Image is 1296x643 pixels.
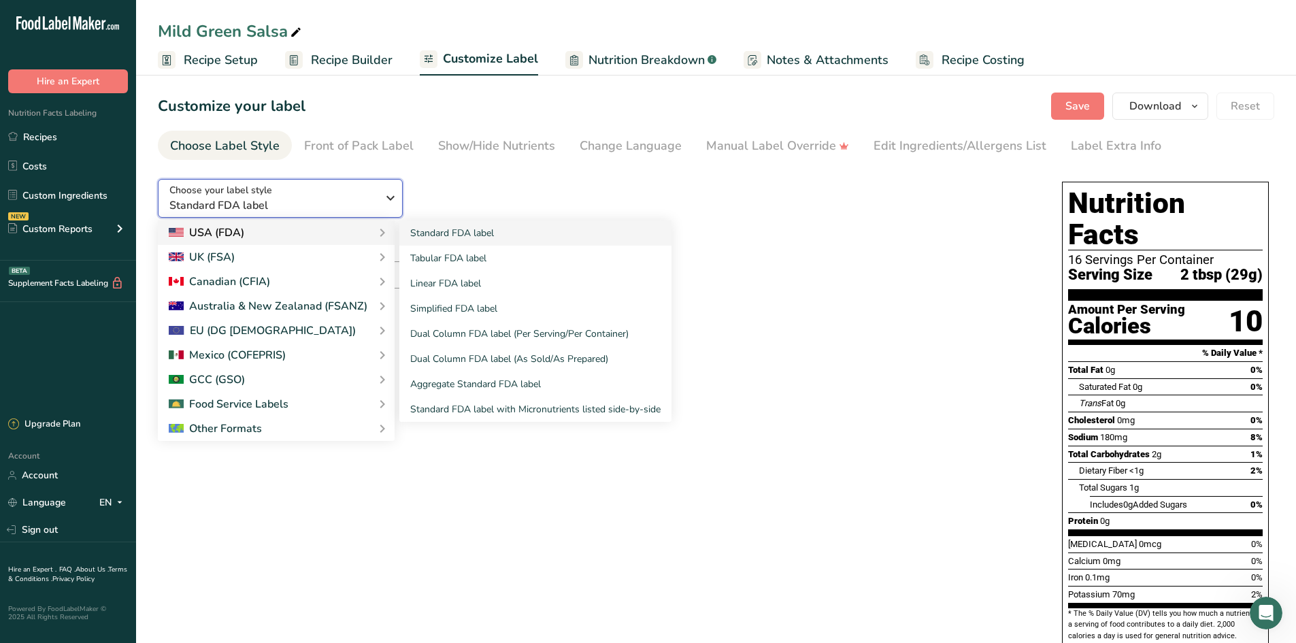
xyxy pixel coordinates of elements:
[169,375,184,384] img: 2Q==
[169,421,262,437] div: Other Formats
[1251,589,1263,599] span: 2%
[128,35,261,65] div: thanks, I should be fine
[1250,365,1263,375] span: 0%
[1180,267,1263,284] span: 2 tbsp (29g)
[11,66,261,160] div: Nahomi says…
[8,565,56,574] a: Hire an Expert .
[1068,432,1098,442] span: Sodium
[1231,98,1260,114] span: Reset
[169,396,288,412] div: Food Service Labels
[399,246,671,271] a: Tabular FDA label
[8,69,128,93] button: Hire an Expert
[311,51,393,69] span: Recipe Builder
[158,95,305,118] h1: Customize your label
[169,225,244,241] div: USA (FDA)
[399,271,671,296] a: Linear FDA label
[184,51,258,69] span: Recipe Setup
[8,491,66,514] a: Language
[239,5,263,30] div: Close
[124,385,148,408] button: Scroll to bottom
[139,43,250,56] div: thanks, I should be fine
[1068,415,1115,425] span: Cholesterol
[169,249,235,265] div: UK (FSA)
[399,372,671,397] a: Aggregate Standard FDA label
[213,5,239,31] button: Home
[65,446,76,457] button: Upload attachment
[8,418,80,431] div: Upgrade Plan
[1250,449,1263,459] span: 1%
[9,267,30,275] div: BETA
[1100,516,1110,526] span: 0g
[767,51,888,69] span: Notes & Attachments
[744,45,888,76] a: Notes & Attachments
[1129,465,1144,476] span: <1g
[169,323,356,339] div: EU (DG [DEMOGRAPHIC_DATA])
[170,137,280,155] div: Choose Label Style
[1051,93,1104,120] button: Save
[399,321,671,346] a: Dual Column FDA label (Per Serving/Per Container)
[399,346,671,372] a: Dual Column FDA label (As Sold/As Prepared)
[76,565,108,574] a: About Us .
[916,45,1025,76] a: Recipe Costing
[43,446,54,457] button: Gif picker
[399,397,671,422] a: Standard FDA label with Micronutrients listed side-by-side
[11,160,223,376] div: You do not need to list the E-number (E211). You can simply declare it as“[MEDICAL_DATA]”. You al...
[1250,432,1263,442] span: 8%
[1068,556,1101,566] span: Calcium
[169,347,286,363] div: Mexico (COFEPRIS)
[588,51,705,69] span: Nutrition Breakdown
[1250,597,1282,629] iframe: Intercom live chat
[1133,382,1142,392] span: 0g
[8,565,127,584] a: Terms & Conditions .
[1068,316,1185,336] div: Calories
[99,495,128,511] div: EN
[66,17,169,31] p: The team can also help
[1152,449,1161,459] span: 2g
[1068,608,1263,642] section: * The % Daily Value (DV) tells you how much a nutrient in a serving of food contributes to a dail...
[169,274,270,290] div: Canadian (CFIA)
[158,19,304,44] div: Mild Green Salsa
[1071,137,1161,155] div: Label Extra Info
[1068,365,1103,375] span: Total Fat
[1068,345,1263,361] section: % Daily Value *
[233,440,255,462] button: Send a message…
[1250,465,1263,476] span: 2%
[1079,382,1131,392] span: Saturated Fat
[60,395,250,422] div: got it, yeah we're only using the sodium as a preservative
[158,45,258,76] a: Recipe Setup
[1250,499,1263,510] span: 0%
[399,296,671,321] a: Simplified FDA label
[1251,556,1263,566] span: 0%
[8,605,128,621] div: Powered By FoodLabelMaker © 2025 All Rights Reserved
[285,45,393,76] a: Recipe Builder
[399,220,671,246] a: Standard FDA label
[1123,499,1133,510] span: 0g
[438,137,555,155] div: Show/Hide Nutrients
[1068,539,1137,549] span: [MEDICAL_DATA]
[66,7,83,17] h1: LIA
[169,183,272,197] span: Choose your label style
[169,372,245,388] div: GCC (GSO)
[304,137,414,155] div: Front of Pack Label
[1068,303,1185,316] div: Amount Per Serving
[1229,303,1263,340] div: 10
[8,222,93,236] div: Custom Reports
[1079,398,1101,408] i: Trans
[443,50,538,68] span: Customize Label
[1216,93,1274,120] button: Reset
[22,342,188,366] b: quantitative ingredient declaration (QUID)
[1068,572,1083,582] span: Iron
[1251,572,1263,582] span: 0%
[1065,98,1090,114] span: Save
[11,35,261,66] div: Nahomi says…
[1116,398,1125,408] span: 0g
[1112,93,1208,120] button: Download
[169,298,367,314] div: Australia & New Zealanad (FSANZ)
[39,7,61,29] img: Profile image for LIA
[1106,365,1115,375] span: 0g
[1139,539,1161,549] span: 0mcg
[22,168,212,368] div: You do not need to list the E-number (E211). You can simply declare it as . You also shouldn’t wr...
[1251,539,1263,549] span: 0%
[49,66,261,149] div: just one more question, on the ingredient list, can I liste the [MEDICAL_DATA] with out the numbe...
[580,137,682,155] div: Change Language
